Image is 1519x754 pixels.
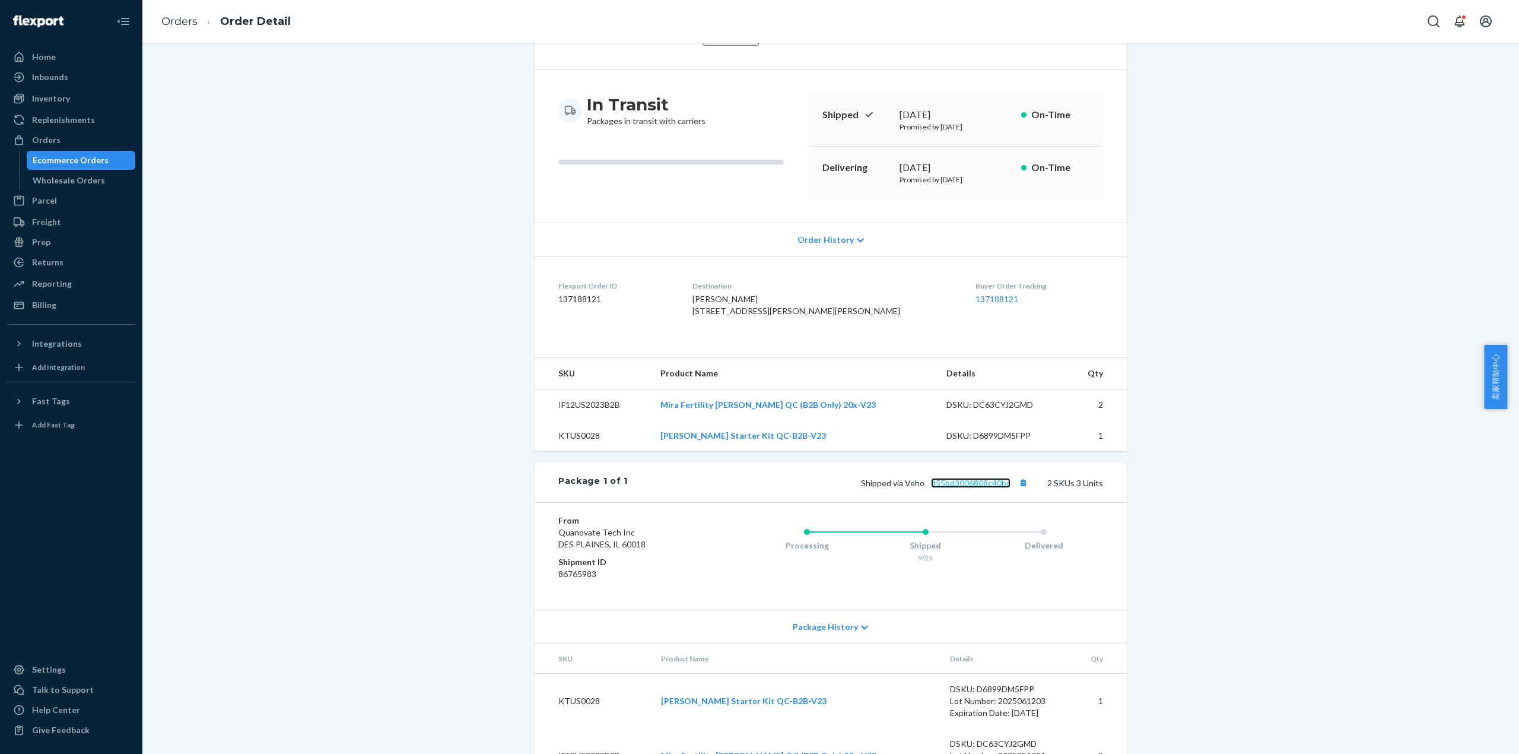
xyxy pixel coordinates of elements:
[7,233,135,252] a: Prep
[1067,389,1127,421] td: 2
[112,9,135,33] button: Close Navigation
[32,256,63,268] div: Returns
[32,299,56,311] div: Billing
[7,213,135,232] a: Freight
[748,540,866,552] div: Processing
[1484,345,1507,409] button: 卖家帮助中心
[32,51,56,63] div: Home
[7,47,135,66] a: Home
[984,540,1103,552] div: Delivered
[900,161,1012,175] div: [DATE]
[7,701,135,720] a: Help Center
[1422,9,1445,33] button: Open Search Box
[937,358,1067,389] th: Details
[660,400,876,410] a: Mira Fertility [PERSON_NAME] QC (B2B Only) 20x-V23
[661,696,827,706] a: [PERSON_NAME] Starter Kit QC-B2B-V23
[900,122,1012,132] p: Promised by [DATE]
[7,334,135,353] button: Integrations
[32,71,68,83] div: Inbounds
[558,515,700,527] dt: From
[32,338,82,350] div: Integrations
[7,89,135,108] a: Inventory
[32,664,66,676] div: Settings
[940,644,1071,674] th: Details
[652,644,940,674] th: Product Name
[558,475,628,490] div: Package 1 of 1
[822,108,890,122] p: Shipped
[27,151,136,170] a: Ecommerce Orders
[32,216,61,228] div: Freight
[152,4,300,39] ol: breadcrumbs
[558,293,673,305] dd: 137188121
[535,644,652,674] th: SKU
[866,553,985,563] div: 9/23
[32,362,85,372] div: Add Integration
[793,621,858,633] span: Package History
[866,540,985,552] div: Shipped
[797,234,854,246] span: Order History
[32,93,70,104] div: Inventory
[32,134,61,146] div: Orders
[7,660,135,679] a: Settings
[7,392,135,411] button: Fast Tags
[931,478,1010,488] a: d55bd3006808c40bc
[32,395,70,407] div: Fast Tags
[7,191,135,210] a: Parcel
[975,294,1018,304] a: 137188121
[1448,9,1472,33] button: Open notifications
[1067,420,1127,451] td: 1
[1474,9,1498,33] button: Open account menu
[7,680,135,699] a: Talk to Support
[660,430,826,441] a: [PERSON_NAME] Starter Kit QC-B2B-V23
[7,131,135,150] a: Orders
[13,15,63,27] img: Flexport logo
[558,527,646,549] span: Quanovate Tech Inc DES PLAINES, IL 60018
[1031,108,1089,122] p: On-Time
[161,15,198,28] a: Orders
[32,724,90,736] div: Give Feedback
[32,684,94,696] div: Talk to Support
[27,171,136,190] a: Wholesale Orders
[7,416,135,435] a: Add Fast Tag
[32,278,72,290] div: Reporting
[1031,161,1089,175] p: On-Time
[32,195,57,207] div: Parcel
[822,161,890,175] p: Delivering
[32,114,95,126] div: Replenishments
[950,683,1062,695] div: DSKU: D6899DM5FPP
[558,556,700,568] dt: Shipment ID
[950,738,1062,750] div: DSKU: DC63CYJ2GMD
[535,674,652,729] td: KTUS0028
[946,399,1058,411] div: DSKU: DC63CYJ2GMD
[900,108,1012,122] div: [DATE]
[7,274,135,293] a: Reporting
[1070,644,1127,674] th: Qty
[975,281,1103,291] dt: Buyer Order Tracking
[861,478,1031,488] span: Shipped via Veho
[946,430,1058,442] div: DSKU: D6899DM5FPP
[220,15,291,28] a: Order Detail
[692,281,956,291] dt: Destination
[587,94,706,127] div: Packages in transit with carriers
[587,94,706,115] h3: In Transit
[7,68,135,87] a: Inbounds
[651,358,938,389] th: Product Name
[33,175,105,186] div: Wholesale Orders
[7,721,135,740] button: Give Feedback
[7,253,135,272] a: Returns
[950,695,1062,707] div: Lot Number: 2025061203
[1067,358,1127,389] th: Qty
[7,358,135,377] a: Add Integration
[7,110,135,129] a: Replenishments
[900,175,1012,185] p: Promised by [DATE]
[32,236,50,248] div: Prep
[1015,475,1031,490] button: Copy tracking number
[628,475,1103,490] div: 2 SKUs 3 Units
[32,704,80,716] div: Help Center
[535,358,651,389] th: SKU
[558,568,700,580] dd: 86765983
[558,281,673,291] dt: Flexport Order ID
[33,154,109,166] div: Ecommerce Orders
[32,420,75,430] div: Add Fast Tag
